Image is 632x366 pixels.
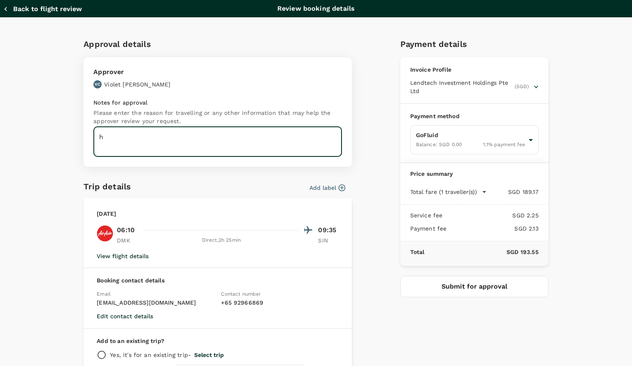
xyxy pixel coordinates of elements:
[97,276,339,284] p: Booking contact details
[442,211,538,219] p: SGD 2.25
[97,337,339,345] p: Add to an existing trip?
[84,180,131,193] h6: Trip details
[93,67,170,77] p: Approver
[318,225,339,235] p: 09:35
[483,142,525,147] span: 1.1 % payment fee
[446,224,538,233] p: SGD 2.13
[110,351,191,359] p: Yes, it's for an existing trip -
[309,184,345,192] button: Add label
[410,125,539,154] div: GoFluidBalance: SGD 0.001.1% payment fee
[221,298,339,307] p: + 65 92966869
[97,291,111,297] span: Email
[97,298,214,307] p: [EMAIL_ADDRESS][DOMAIN_NAME]
[410,248,425,256] p: Total
[400,37,548,51] h6: Payment details
[410,188,477,196] p: Total fare (1 traveller(s))
[318,236,339,245] p: SIN
[277,4,355,14] p: Review booking details
[84,37,352,51] h6: Approval details
[410,112,539,120] p: Payment method
[93,109,342,125] p: Please enter the reason for travelling or any other information that may help the approver review...
[410,79,539,95] button: Lendtech Investment Holdings Pte Ltd(SGD)
[410,211,443,219] p: Service fee
[416,131,525,139] p: GoFluid
[142,236,300,245] div: Direct , 2h 25min
[97,225,113,242] img: FD
[487,188,539,196] p: SGD 189.17
[93,127,342,157] textarea: h
[97,313,153,319] button: Edit contact details
[117,225,135,235] p: 06:10
[95,82,100,87] p: VC
[221,291,261,297] span: Contact number
[515,83,529,91] span: (SGD)
[424,248,538,256] p: SGD 193.55
[410,65,539,74] p: Invoice Profile
[194,352,224,358] button: Select trip
[410,224,447,233] p: Payment fee
[410,79,513,95] span: Lendtech Investment Holdings Pte Ltd
[416,142,462,147] span: Balance : SGD 0.00
[3,5,82,13] button: Back to flight review
[117,236,137,245] p: DMK
[410,170,539,178] p: Price summary
[93,98,342,107] p: Notes for approval
[97,210,116,218] p: [DATE]
[400,276,548,297] button: Submit for approval
[104,80,170,89] p: Violet [PERSON_NAME]
[97,253,149,259] button: View flight details
[410,188,487,196] button: Total fare (1 traveller(s))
